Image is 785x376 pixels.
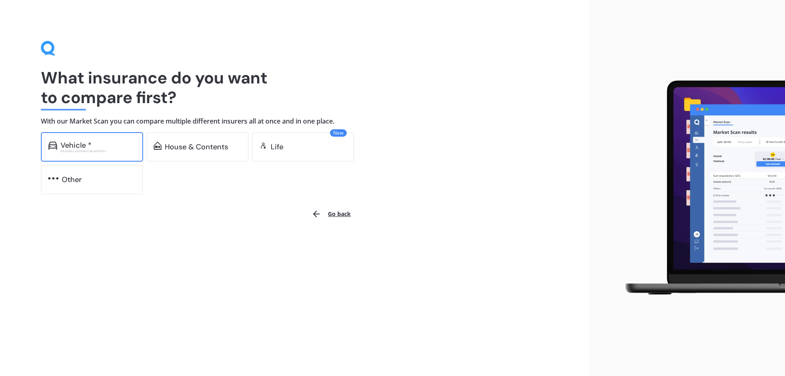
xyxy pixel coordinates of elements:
[165,143,228,151] div: House & Contents
[61,141,92,149] div: Vehicle *
[330,129,347,137] span: New
[154,142,161,150] img: home-and-contents.b802091223b8502ef2dd.svg
[271,143,283,151] div: Life
[259,142,267,150] img: life.f720d6a2d7cdcd3ad642.svg
[48,174,58,182] img: other.81dba5aafe580aa69f38.svg
[41,68,548,107] h1: What insurance do you want to compare first?
[307,204,356,224] button: Go back
[41,117,548,126] h4: With our Market Scan you can compare multiple different insurers all at once and in one place.
[614,76,785,301] img: laptop.webp
[62,176,82,184] div: Other
[48,142,57,150] img: car.f15378c7a67c060ca3f3.svg
[61,149,136,153] div: Excludes commercial vehicles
